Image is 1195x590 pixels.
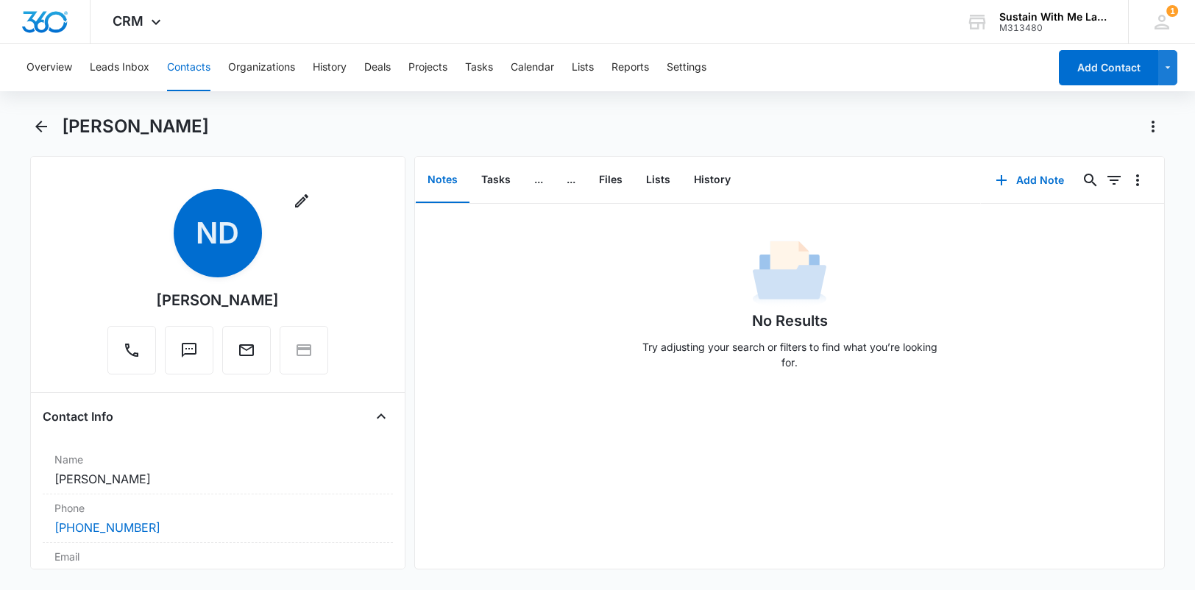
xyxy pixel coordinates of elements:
[752,310,828,332] h1: No Results
[107,349,156,361] a: Call
[511,44,554,91] button: Calendar
[165,326,213,374] button: Text
[572,44,594,91] button: Lists
[416,157,469,203] button: Notes
[165,349,213,361] a: Text
[1166,5,1178,17] span: 1
[156,289,279,311] div: [PERSON_NAME]
[1102,168,1126,192] button: Filters
[999,23,1107,33] div: account id
[167,44,210,91] button: Contacts
[1166,5,1178,17] div: notifications count
[555,157,587,203] button: ...
[667,44,706,91] button: Settings
[43,494,393,543] div: Phone[PHONE_NUMBER]
[981,163,1079,198] button: Add Note
[26,44,72,91] button: Overview
[611,44,649,91] button: Reports
[174,189,262,277] span: ND
[522,157,555,203] button: ...
[1126,168,1149,192] button: Overflow Menu
[1141,115,1165,138] button: Actions
[364,44,391,91] button: Deals
[587,157,634,203] button: Files
[54,470,381,488] dd: [PERSON_NAME]
[634,157,682,203] button: Lists
[1079,168,1102,192] button: Search...
[999,11,1107,23] div: account name
[369,405,393,428] button: Close
[465,44,493,91] button: Tasks
[469,157,522,203] button: Tasks
[313,44,347,91] button: History
[753,236,826,310] img: No Data
[54,452,381,467] label: Name
[113,13,143,29] span: CRM
[1059,50,1158,85] button: Add Contact
[408,44,447,91] button: Projects
[54,500,381,516] label: Phone
[222,349,271,361] a: Email
[30,115,53,138] button: Back
[635,339,944,370] p: Try adjusting your search or filters to find what you’re looking for.
[682,157,742,203] button: History
[43,408,113,425] h4: Contact Info
[90,44,149,91] button: Leads Inbox
[43,446,393,494] div: Name[PERSON_NAME]
[228,44,295,91] button: Organizations
[222,326,271,374] button: Email
[54,549,381,564] label: Email
[107,326,156,374] button: Call
[62,115,209,138] h1: [PERSON_NAME]
[54,567,202,585] a: [EMAIL_ADDRESS][DOMAIN_NAME]
[54,519,160,536] a: [PHONE_NUMBER]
